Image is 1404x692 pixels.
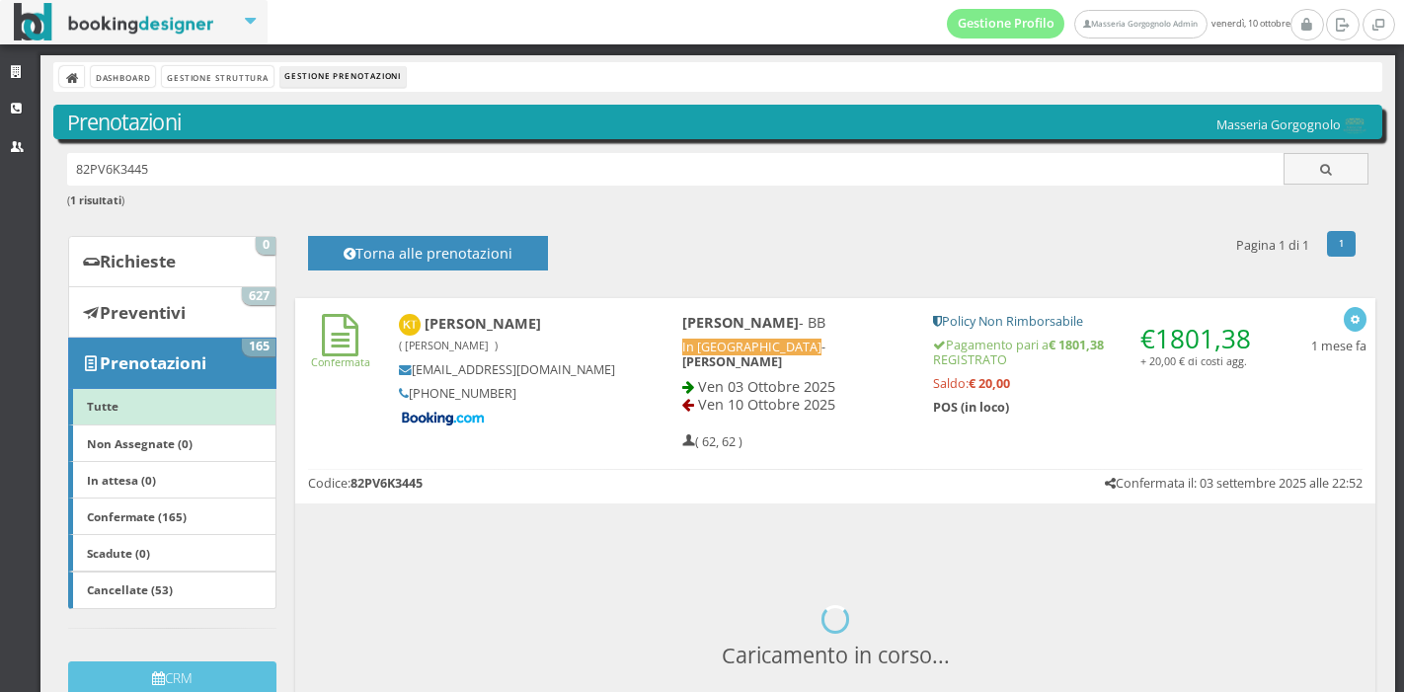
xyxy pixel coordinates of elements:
a: Tutte [68,388,276,425]
h5: [PHONE_NUMBER] [399,386,616,401]
span: In [GEOGRAPHIC_DATA] [682,339,821,355]
span: Ven 10 Ottobre 2025 [698,395,835,414]
small: + 20,00 € di costi agg. [1140,353,1247,368]
h4: - BB [682,314,907,331]
a: Richieste 0 [68,236,276,287]
h5: Pagina 1 di 1 [1236,238,1309,253]
b: Scadute (0) [87,545,150,561]
a: 1 [1327,231,1356,257]
strong: € 20,00 [969,375,1010,392]
span: 0 [256,237,275,255]
b: POS (in loco) [933,399,1009,416]
a: Masseria Gorgognolo Admin [1074,10,1207,38]
b: [PERSON_NAME] [682,313,799,332]
h5: Pagamento pari a REGISTRATO [933,338,1259,367]
b: 1 risultati [70,192,121,207]
h5: - [682,340,907,369]
b: 82PV6K3445 [351,475,423,492]
span: venerdì, 10 ottobre [947,9,1290,38]
a: Confermata [311,339,370,369]
h5: ( 62, 62 ) [682,434,742,449]
img: Katharina Tröndle [399,314,422,337]
h5: Saldo: [933,376,1259,391]
img: Booking-com-logo.png [399,410,488,427]
h5: Confermata il: 03 settembre 2025 alle 22:52 [1105,476,1363,491]
img: BookingDesigner.com [14,3,214,41]
h3: Prenotazioni [67,110,1369,135]
a: Prenotazioni 165 [68,338,276,389]
h5: 1 mese fa [1311,339,1366,353]
a: Preventivi 627 [68,286,276,338]
h6: ( ) [67,194,1369,207]
b: In attesa (0) [87,472,156,488]
a: Gestione Struttura [162,66,273,87]
b: [PERSON_NAME] [682,353,782,370]
a: Dashboard [91,66,155,87]
a: Cancellate (53) [68,572,276,609]
b: Tutte [87,398,118,414]
h5: Codice: [308,476,423,491]
li: Gestione Prenotazioni [280,66,406,88]
img: 0603869b585f11eeb13b0a069e529790.png [1341,117,1368,134]
a: Gestione Profilo [947,9,1065,38]
a: In attesa (0) [68,461,276,499]
button: Torna alle prenotazioni [308,236,548,270]
span: € [1140,321,1251,356]
a: Non Assegnate (0) [68,424,276,462]
b: Non Assegnate (0) [87,435,193,451]
h5: Masseria Gorgognolo [1216,117,1368,134]
b: [PERSON_NAME] [399,314,542,353]
b: Preventivi [100,301,186,324]
b: Confermate (165) [87,508,187,524]
h5: Policy Non Rimborsabile [933,314,1259,329]
b: Cancellate (53) [87,581,173,597]
strong: € 1801,38 [1049,337,1104,353]
h5: [EMAIL_ADDRESS][DOMAIN_NAME] [399,362,616,377]
span: 165 [242,339,275,356]
span: 1801,38 [1155,321,1251,356]
b: Prenotazioni [100,351,206,374]
a: Scadute (0) [68,534,276,572]
span: 627 [242,287,275,305]
small: ( [PERSON_NAME] ) [399,338,498,352]
h4: Torna alle prenotazioni [330,245,525,275]
a: Confermate (165) [68,498,276,535]
span: Ven 03 Ottobre 2025 [698,377,835,396]
input: Ricerca cliente - (inserisci il codice, il nome, il cognome, il numero di telefono o la mail) [67,153,1285,186]
b: Richieste [100,250,176,272]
